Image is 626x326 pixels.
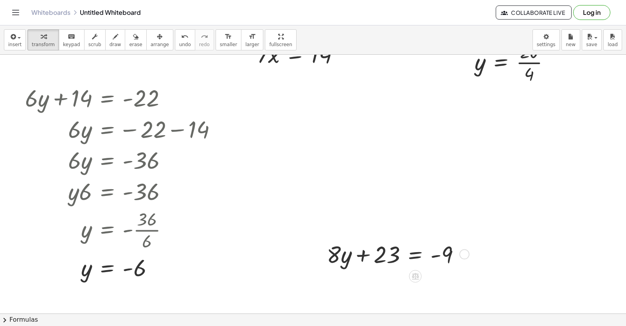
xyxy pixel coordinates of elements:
a: Whiteboards [31,9,70,16]
span: smaller [220,42,237,47]
button: Collaborate Live [496,5,572,20]
div: Apply the same math to both sides of the equation [409,270,421,283]
i: redo [201,32,208,41]
span: transform [32,42,55,47]
i: keyboard [68,32,75,41]
button: insert [4,29,26,50]
span: scrub [88,42,101,47]
span: arrange [151,42,169,47]
button: redoredo [195,29,214,50]
i: format_size [248,32,256,41]
button: load [603,29,622,50]
button: format_sizesmaller [216,29,241,50]
span: new [566,42,576,47]
button: save [582,29,602,50]
button: erase [125,29,146,50]
button: Log in [573,5,610,20]
button: fullscreen [265,29,296,50]
button: settings [532,29,560,50]
button: Toggle navigation [9,6,22,19]
span: save [586,42,597,47]
button: keyboardkeypad [59,29,85,50]
span: draw [110,42,121,47]
button: new [561,29,580,50]
i: format_size [225,32,232,41]
span: fullscreen [269,42,292,47]
span: settings [537,42,556,47]
i: undo [181,32,189,41]
span: erase [129,42,142,47]
button: draw [105,29,126,50]
span: keypad [63,42,80,47]
button: format_sizelarger [241,29,263,50]
span: redo [199,42,210,47]
span: insert [8,42,22,47]
span: load [608,42,618,47]
span: Collaborate Live [502,9,565,16]
button: scrub [84,29,106,50]
button: undoundo [175,29,195,50]
span: undo [179,42,191,47]
button: transform [27,29,59,50]
button: arrange [146,29,173,50]
span: larger [245,42,259,47]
